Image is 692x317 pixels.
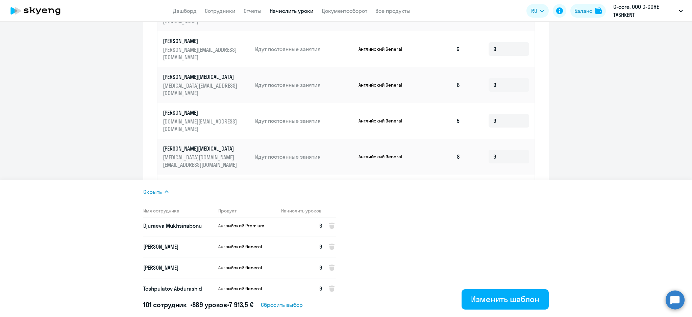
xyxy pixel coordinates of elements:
a: [PERSON_NAME][MEDICAL_DATA][MEDICAL_DATA][EMAIL_ADDRESS][DOMAIN_NAME] [163,73,250,97]
th: Начислить уроков [276,204,322,218]
a: Сотрудники [205,7,236,14]
td: 8 [418,139,466,175]
a: Отчеты [244,7,262,14]
th: Продукт [213,204,276,218]
span: 7 913,5 € [229,300,253,309]
span: 889 уроков [192,300,227,309]
p: Идут постоянные занятия [255,117,353,124]
a: [PERSON_NAME][MEDICAL_DATA][MEDICAL_DATA][DOMAIN_NAME][EMAIL_ADDRESS][DOMAIN_NAME] [163,145,250,168]
td: 6 [418,31,466,67]
td: 8 [418,67,466,103]
button: G-core, ООО G-CORE TASHKENT [610,3,686,19]
p: Английский General [359,46,409,52]
p: Djuraeva Mukhsinabonu [143,222,213,229]
a: [PERSON_NAME][DOMAIN_NAME][EMAIL_ADDRESS][DOMAIN_NAME] [163,109,250,133]
a: Документооборот [322,7,367,14]
td: 5 [418,103,466,139]
p: [PERSON_NAME] [163,37,239,45]
span: 9 [319,243,322,250]
img: balance [595,7,602,14]
h5: 101 сотрудник • • [143,300,253,310]
p: Английский General [218,244,269,250]
p: Английский Premium [218,223,269,229]
p: Идут постоянные занятия [255,153,353,160]
p: [PERSON_NAME] [143,264,213,271]
p: Идут постоянные занятия [255,81,353,89]
span: 9 [319,285,322,292]
a: Дашборд [173,7,197,14]
div: Баланс [574,7,592,15]
th: Имя сотрудника [143,204,213,218]
p: Английский General [218,286,269,292]
p: Английский General [359,154,409,160]
p: [DOMAIN_NAME][EMAIL_ADDRESS][DOMAIN_NAME] [163,118,239,133]
span: 9 [319,264,322,271]
span: RU [531,7,537,15]
div: Изменить шаблон [471,294,539,304]
p: Английский General [359,82,409,88]
p: [PERSON_NAME][MEDICAL_DATA] [163,145,239,152]
span: Скрыть [143,188,162,196]
p: [PERSON_NAME][MEDICAL_DATA] [163,73,239,81]
p: Английский General [359,118,409,124]
p: [MEDICAL_DATA][EMAIL_ADDRESS][DOMAIN_NAME] [163,82,239,97]
p: G-core, ООО G-CORE TASHKENT [613,3,676,19]
span: 6 [319,222,322,229]
button: RU [526,4,549,18]
span: Сбросить выбор [261,301,303,309]
a: [PERSON_NAME][PERSON_NAME][EMAIL_ADDRESS][DOMAIN_NAME] [163,37,250,61]
td: 6 [418,175,466,203]
button: Изменить шаблон [462,289,549,310]
button: Балансbalance [570,4,606,18]
p: [PERSON_NAME] [143,243,213,250]
p: [PERSON_NAME] [163,109,239,116]
p: Toshpulatov Abdurashid [143,285,213,292]
p: [MEDICAL_DATA][DOMAIN_NAME][EMAIL_ADDRESS][DOMAIN_NAME] [163,154,239,168]
p: [PERSON_NAME][EMAIL_ADDRESS][DOMAIN_NAME] [163,46,239,61]
a: Все продукты [375,7,411,14]
p: Английский General [218,265,269,271]
a: Начислить уроки [270,7,314,14]
p: Идут постоянные занятия [255,45,353,53]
